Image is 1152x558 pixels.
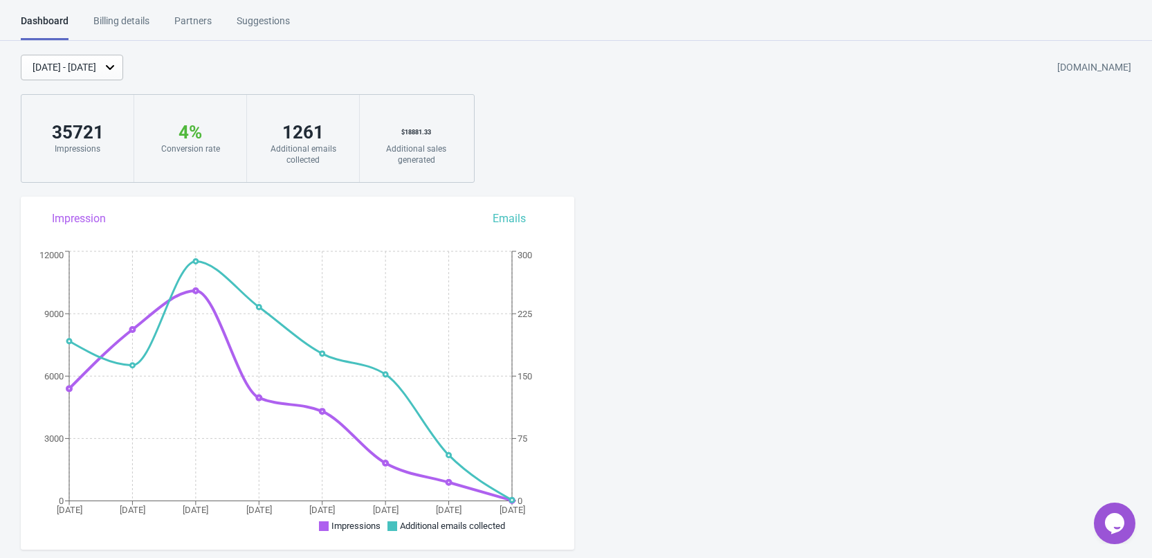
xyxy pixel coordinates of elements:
[374,143,459,165] div: Additional sales generated
[373,505,399,515] tspan: [DATE]
[261,143,345,165] div: Additional emails collected
[309,505,335,515] tspan: [DATE]
[39,250,64,260] tspan: 12000
[237,14,290,38] div: Suggestions
[374,121,459,143] div: $ 18881.33
[246,505,272,515] tspan: [DATE]
[183,505,208,515] tspan: [DATE]
[148,143,232,154] div: Conversion rate
[33,60,96,75] div: [DATE] - [DATE]
[400,521,505,531] span: Additional emails collected
[500,505,525,515] tspan: [DATE]
[21,14,68,40] div: Dashboard
[57,505,82,515] tspan: [DATE]
[44,433,64,444] tspan: 3000
[35,143,120,154] div: Impressions
[331,521,381,531] span: Impressions
[35,121,120,143] div: 35721
[518,496,522,506] tspan: 0
[1057,55,1131,80] div: [DOMAIN_NAME]
[518,250,532,260] tspan: 300
[261,121,345,143] div: 1261
[44,371,64,381] tspan: 6000
[436,505,461,515] tspan: [DATE]
[518,433,527,444] tspan: 75
[44,309,64,319] tspan: 9000
[518,309,532,319] tspan: 225
[59,496,64,506] tspan: 0
[518,371,532,381] tspan: 150
[148,121,232,143] div: 4 %
[120,505,145,515] tspan: [DATE]
[93,14,149,38] div: Billing details
[174,14,212,38] div: Partners
[1094,503,1138,544] iframe: chat widget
